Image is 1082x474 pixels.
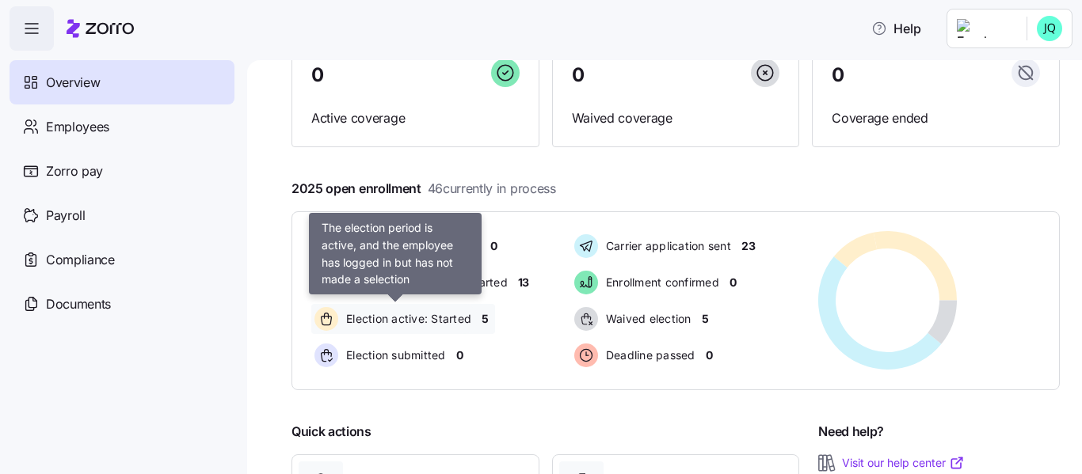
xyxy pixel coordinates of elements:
[572,66,585,85] span: 0
[46,250,115,270] span: Compliance
[818,422,884,442] span: Need help?
[46,294,111,314] span: Documents
[291,179,556,199] span: 2025 open enrollment
[46,73,100,93] span: Overview
[10,193,234,237] a: Payroll
[456,347,463,363] span: 0
[311,66,324,85] span: 0
[518,275,529,290] span: 13
[341,347,446,363] span: Election submitted
[706,347,713,363] span: 0
[46,206,86,226] span: Payroll
[311,108,520,128] span: Active coverage
[601,275,719,290] span: Enrollment confirmed
[957,19,1014,38] img: Employer logo
[46,117,109,137] span: Employees
[730,275,737,290] span: 0
[741,238,755,254] span: 23
[871,19,921,38] span: Help
[10,149,234,193] a: Zorro pay
[10,237,234,282] a: Compliance
[10,60,234,104] a: Overview
[1037,16,1062,41] img: 4b8e4801d554be10763704beea63fd77
[10,104,234,149] a: Employees
[490,238,497,254] span: 0
[859,13,934,44] button: Help
[46,161,103,181] span: Zorro pay
[428,179,556,199] span: 46 currently in process
[482,311,489,327] span: 5
[832,108,1040,128] span: Coverage ended
[832,66,844,85] span: 0
[10,282,234,326] a: Documents
[601,311,691,327] span: Waived election
[572,108,780,128] span: Waived coverage
[341,275,508,290] span: Election active: Hasn't started
[601,238,731,254] span: Carrier application sent
[341,238,480,254] span: Pending election window
[702,311,709,327] span: 5
[291,422,371,442] span: Quick actions
[842,455,965,471] a: Visit our help center
[601,347,695,363] span: Deadline passed
[341,311,471,327] span: Election active: Started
